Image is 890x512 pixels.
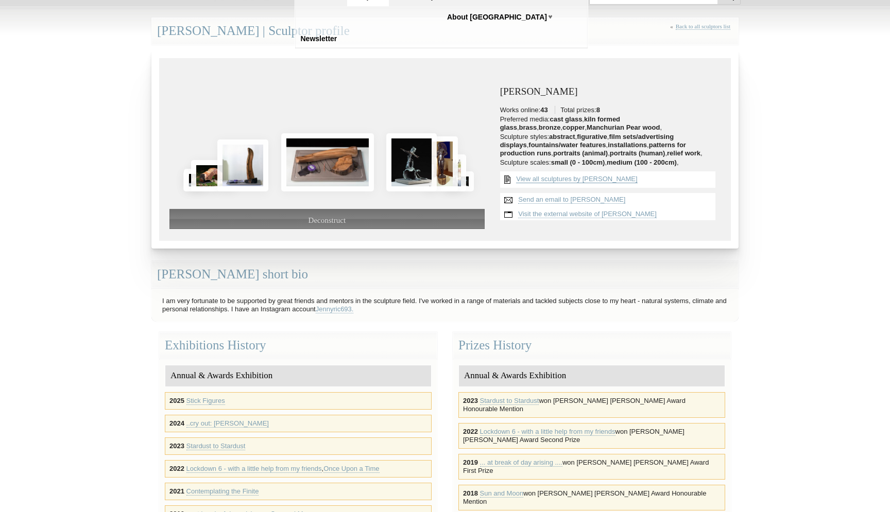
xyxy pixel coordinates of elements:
li: Sculpture styles: , , , , , , , , , [500,133,721,157]
strong: copper [562,123,585,131]
a: About [GEOGRAPHIC_DATA] [443,8,551,27]
strong: bronze [539,123,561,131]
strong: small (0 - 100cm) [551,158,605,166]
strong: kiln formed glass [500,115,620,131]
img: Deconstruct Constructed [217,139,268,191]
a: Stick Figures [186,397,225,405]
img: Dancing Tree [183,171,203,191]
strong: relief work [667,149,700,157]
img: Send an email to Jenny Rickards [500,193,517,207]
strong: installations [608,141,647,149]
div: Exhibitions History [159,332,437,359]
a: Newsletter [297,29,341,48]
img: Bridge Not Wall [191,160,236,191]
div: [PERSON_NAME] short bio [151,261,739,288]
a: View all sculptures by [PERSON_NAME] [516,175,637,183]
a: Contemplating the Finite [186,487,259,496]
p: I am very fortunate to be supported by great friends and mentors in the sculpture field. I've wor... [157,294,733,316]
h3: [PERSON_NAME] [500,86,721,97]
div: , [165,460,432,478]
strong: Manchurian Pear wood [587,123,660,131]
li: Works online: Total prizes: [500,106,721,114]
img: Visit website [500,207,517,222]
span: Deconstruct [309,216,346,224]
strong: medium (100 - 200cm) [607,158,677,166]
strong: 2022 [463,428,478,435]
a: Sun and Moon [480,489,524,498]
img: Petal for Sheena [424,136,458,191]
strong: 8 [596,106,600,114]
a: Back to all sculptors list [676,23,730,30]
strong: 2019 [463,458,478,466]
img: Poseidon (maquette) [386,133,437,191]
strong: portraits (animal) [553,149,608,157]
a: Stardust to Stardust [480,397,539,405]
a: Jennyric693. [316,305,354,313]
img: Deconstruct [281,133,374,191]
a: Send an email to [PERSON_NAME] [518,196,625,204]
strong: 2024 [169,419,184,427]
strong: cast glass [550,115,582,123]
div: won [PERSON_NAME] [PERSON_NAME] Award Honourable Mention [458,392,725,418]
div: won [PERSON_NAME] [PERSON_NAME] Award Second Prize [458,423,725,449]
strong: 2023 [463,397,478,404]
a: Once Upon a Time [323,465,379,473]
strong: abstract [549,133,575,140]
div: Annual & Awards Exhibition [459,365,725,386]
strong: 2023 [169,442,184,450]
strong: 2021 [169,487,184,495]
a: Visit the external website of [PERSON_NAME] [518,210,657,218]
strong: fountains/water features [528,141,606,149]
strong: patterns for production runs [500,141,686,157]
a: Lockdown 6 - with a little help from my friends [186,465,322,473]
strong: 43 [540,106,547,114]
a: Lockdown 6 - with a little help from my friends [480,428,615,436]
strong: 2022 [169,465,184,472]
div: won [PERSON_NAME] [PERSON_NAME] Award First Prize [458,454,725,480]
div: « [670,23,733,41]
strong: figurative [577,133,607,140]
img: View all {sculptor_name} sculptures list [500,171,515,188]
div: won [PERSON_NAME] [PERSON_NAME] Award Honourable Mention [458,485,725,510]
a: ... at break of day arising .... [480,458,562,467]
a: ..cry out: [PERSON_NAME] [186,419,269,428]
strong: 2025 [169,397,184,404]
div: Annual & Awards Exhibition [165,365,431,386]
li: Preferred media: , , , , , , [500,115,721,132]
li: Sculpture scales: , , [500,158,721,167]
strong: 2018 [463,489,478,497]
strong: portraits (human) [610,149,665,157]
strong: film sets/advertising displays [500,133,674,149]
div: [PERSON_NAME] | Sculptor profile [151,17,739,45]
a: Stardust to Stardust [186,442,246,450]
img: Questions for the Angels [184,169,217,191]
div: Prizes History [453,332,731,359]
strong: brass [519,123,537,131]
